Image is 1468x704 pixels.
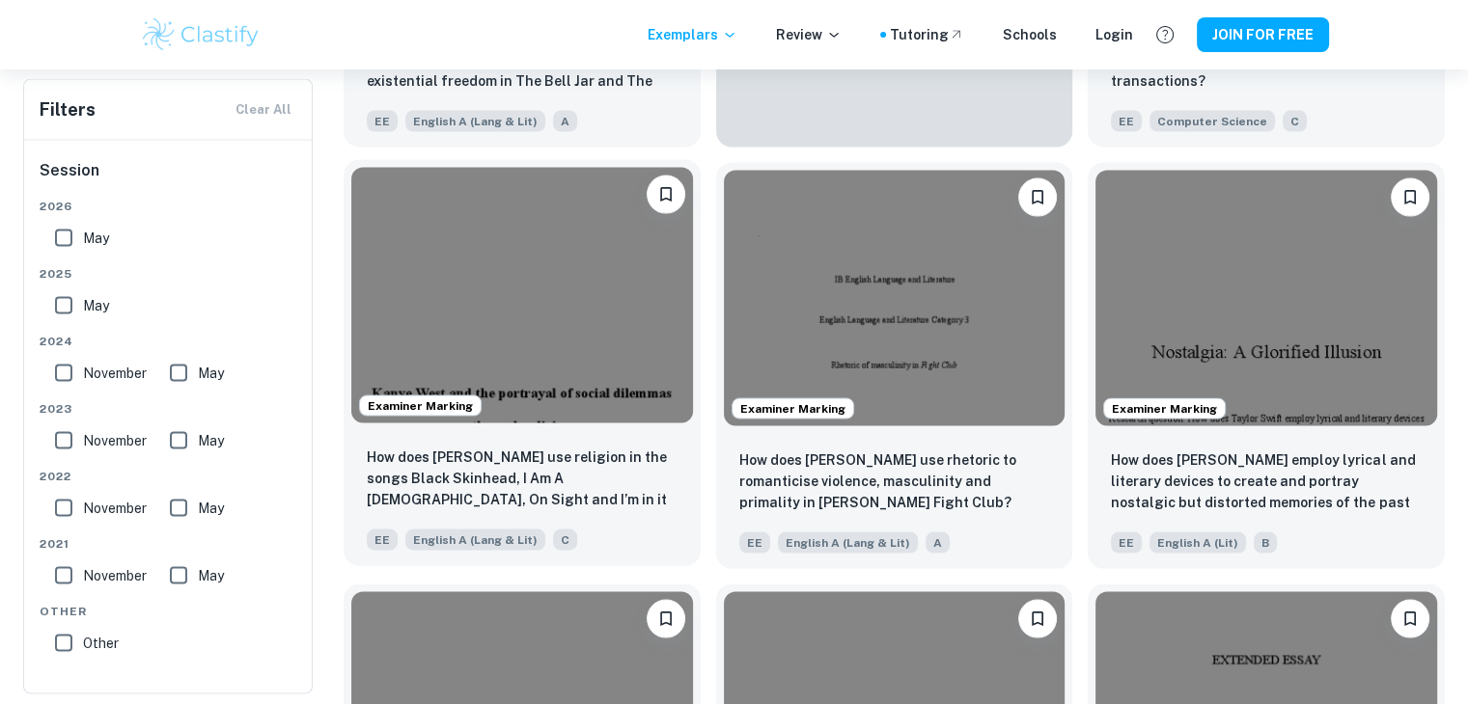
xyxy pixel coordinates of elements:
span: Examiner Marking [733,400,853,418]
span: EE [739,532,770,554]
span: B [1254,532,1277,554]
span: 2021 [40,535,298,553]
button: Help and Feedback [1149,18,1181,51]
p: How does Kanye West use religion in the songs Black Skinhead, I Am A God, On Sight and I’m in it ... [367,447,678,512]
a: Tutoring [890,24,964,45]
span: EE [367,529,398,551]
span: English A (Lang & Lit) [405,529,545,551]
span: 2025 [40,265,298,283]
img: English A (Lang & Lit) EE example thumbnail: How does Tyler Durden use rhetoric to ro [724,171,1066,426]
span: English A (Lang & Lit) [405,111,545,132]
span: English A (Lit) [1149,532,1246,554]
span: Examiner Marking [1104,400,1225,418]
button: JOIN FOR FREE [1197,17,1329,52]
h6: Filters [40,96,96,123]
p: How does Taylor Swift employ lyrical and literary devices to create and portray nostalgic but dis... [1111,449,1422,515]
a: Examiner MarkingPlease log in to bookmark exemplarsHow does Kanye West use religion in the songs ... [344,163,701,569]
span: May [83,295,109,316]
span: 2024 [40,333,298,350]
span: May [83,228,109,249]
p: Exemplars [648,24,737,45]
span: A [926,532,950,554]
button: Please log in to bookmark exemplars [647,600,685,638]
span: Other [83,633,119,654]
p: Review [776,24,842,45]
a: Schools [1003,24,1057,45]
span: May [198,363,224,384]
img: English A (Lit) EE example thumbnail: How does Taylor Swift employ lyrical and [1095,171,1437,426]
span: Other [40,603,298,620]
span: November [83,498,147,519]
img: Clastify logo [140,15,263,54]
span: EE [1111,532,1142,554]
span: 2026 [40,198,298,215]
span: Computer Science [1149,111,1275,132]
button: Please log in to bookmark exemplars [1391,178,1429,217]
p: How does Tyler Durden use rhetoric to romanticise violence, masculinity and primality in David Fi... [739,449,1050,513]
span: November [83,565,147,586]
img: English A (Lang & Lit) EE example thumbnail: How does Kanye West use religion in the [351,168,693,423]
span: Examiner Marking [360,397,481,415]
button: Please log in to bookmark exemplars [1018,178,1057,217]
span: English A (Lang & Lit) [778,532,918,554]
span: EE [1111,111,1142,132]
span: A [553,111,577,132]
a: Examiner MarkingPlease log in to bookmark exemplarsHow does Tyler Durden use rhetoric to romantic... [716,163,1073,569]
span: November [83,430,147,451]
a: Login [1095,24,1133,45]
span: May [198,565,224,586]
span: C [553,529,577,551]
span: May [198,430,224,451]
span: EE [367,111,398,132]
span: C [1283,111,1307,132]
span: November [83,363,147,384]
h6: Session [40,159,298,198]
button: Please log in to bookmark exemplars [1018,600,1057,638]
span: 2023 [40,400,298,418]
button: Please log in to bookmark exemplars [647,176,685,214]
a: Examiner MarkingPlease log in to bookmark exemplarsHow does Taylor Swift employ lyrical and liter... [1088,163,1445,569]
span: May [198,498,224,519]
button: Please log in to bookmark exemplars [1391,600,1429,638]
span: 2022 [40,468,298,485]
